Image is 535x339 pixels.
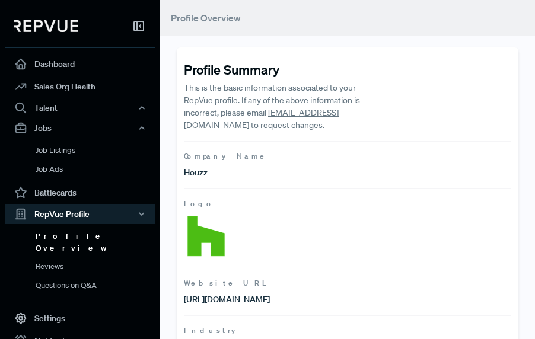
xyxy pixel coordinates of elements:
[184,167,348,179] p: Houzz
[5,181,155,204] a: Battlecards
[171,12,241,24] span: Profile Overview
[5,75,155,98] a: Sales Org Health
[184,278,511,289] span: Website URL
[184,293,348,306] p: [URL][DOMAIN_NAME]
[5,307,155,330] a: Settings
[184,325,511,336] span: Industry
[184,214,228,258] img: Logo
[184,62,511,77] h4: Profile Summary
[5,204,155,224] button: RepVue Profile
[14,20,78,32] img: RepVue
[21,257,171,276] a: Reviews
[5,53,155,75] a: Dashboard
[184,199,511,209] span: Logo
[21,276,171,295] a: Questions on Q&A
[184,82,380,132] p: This is the basic information associated to your RepVue profile. If any of the above information ...
[184,151,511,162] span: Company Name
[21,160,171,179] a: Job Ads
[5,98,155,118] button: Talent
[21,141,171,160] a: Job Listings
[5,118,155,138] button: Jobs
[21,227,171,257] a: Profile Overview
